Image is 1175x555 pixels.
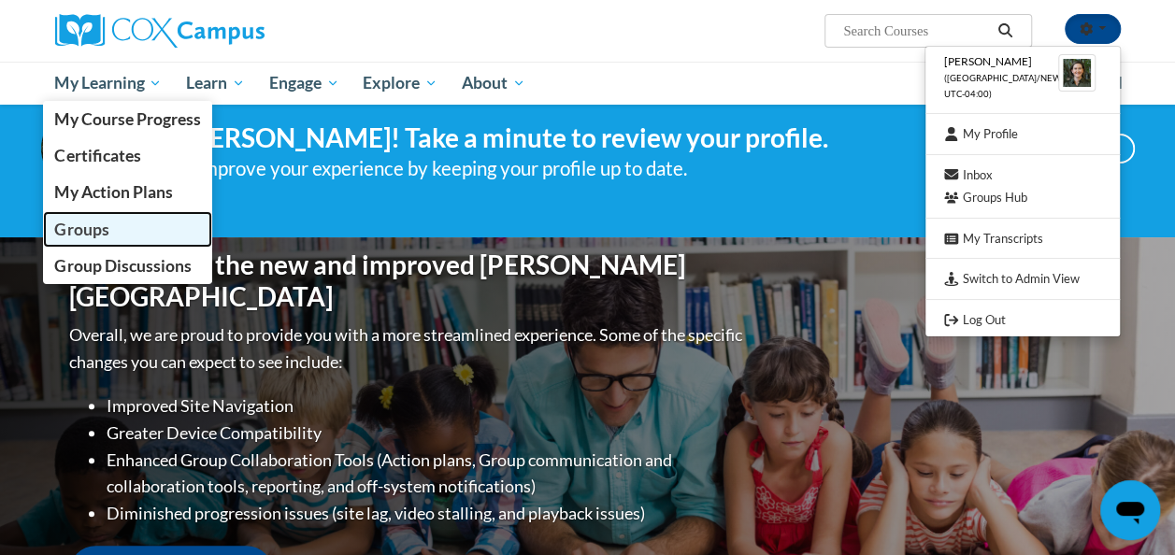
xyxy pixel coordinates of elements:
[54,182,172,202] span: My Action Plans
[54,220,108,239] span: Groups
[841,20,991,42] input: Search Courses
[944,73,1090,99] span: ([GEOGRAPHIC_DATA]/New_York UTC-04:00)
[43,211,213,248] a: Groups
[153,153,991,184] div: Help improve your experience by keeping your profile up to date.
[54,146,140,165] span: Certificates
[107,447,747,501] li: Enhanced Group Collaboration Tools (Action plans, Group communication and collaboration tools, re...
[925,227,1120,250] a: My Transcripts
[1100,480,1160,540] iframe: Button to launch messaging window
[174,62,257,105] a: Learn
[54,256,191,276] span: Group Discussions
[462,72,525,94] span: About
[944,54,1032,68] span: [PERSON_NAME]
[69,321,747,376] p: Overall, we are proud to provide you with a more streamlined experience. Some of the specific cha...
[257,62,351,105] a: Engage
[351,62,450,105] a: Explore
[1058,54,1096,92] img: Learner Profile Avatar
[363,72,437,94] span: Explore
[925,308,1120,332] a: Logout
[41,107,125,191] img: Profile Image
[43,101,213,137] a: My Course Progress
[107,500,747,527] li: Diminished progression issues (site lag, video stalling, and playback issues)
[69,249,747,312] h1: Welcome to the new and improved [PERSON_NAME][GEOGRAPHIC_DATA]
[41,62,1135,105] div: Main menu
[107,392,747,420] li: Improved Site Navigation
[269,72,339,94] span: Engage
[54,72,162,94] span: My Learning
[43,174,213,210] a: My Action Plans
[186,72,245,94] span: Learn
[925,122,1120,146] a: My Profile
[43,137,213,174] a: Certificates
[450,62,537,105] a: About
[925,186,1120,209] a: Groups Hub
[43,62,175,105] a: My Learning
[925,267,1120,291] a: Switch to Admin View
[43,248,213,284] a: Group Discussions
[153,122,991,154] h4: Hi [PERSON_NAME]! Take a minute to review your profile.
[925,164,1120,187] a: Inbox
[991,20,1019,42] button: Search
[54,109,200,129] span: My Course Progress
[55,14,265,48] img: Cox Campus
[1065,14,1121,44] button: Account Settings
[55,14,392,48] a: Cox Campus
[107,420,747,447] li: Greater Device Compatibility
